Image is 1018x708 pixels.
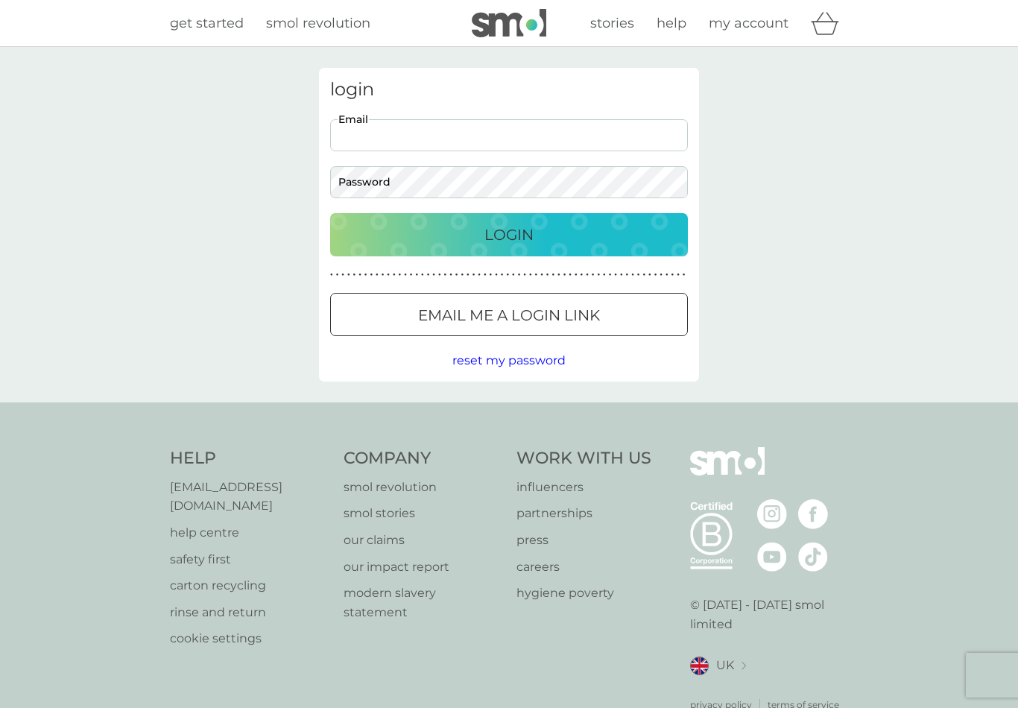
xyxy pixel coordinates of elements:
[671,271,674,279] p: ●
[603,271,606,279] p: ●
[170,15,244,31] span: get started
[657,15,686,31] span: help
[452,353,566,367] span: reset my password
[642,271,645,279] p: ●
[170,550,329,569] p: safety first
[523,271,526,279] p: ●
[438,271,441,279] p: ●
[597,271,600,279] p: ●
[666,271,668,279] p: ●
[415,271,418,279] p: ●
[551,271,554,279] p: ●
[170,478,329,516] p: [EMAIL_ADDRESS][DOMAIN_NAME]
[535,271,538,279] p: ●
[563,271,566,279] p: ●
[518,271,521,279] p: ●
[648,271,651,279] p: ●
[330,213,688,256] button: Login
[364,271,367,279] p: ●
[330,79,688,101] h3: login
[516,504,651,523] a: partnerships
[432,271,435,279] p: ●
[590,13,634,34] a: stories
[742,662,746,670] img: select a new location
[344,557,502,577] a: our impact report
[478,271,481,279] p: ●
[404,271,407,279] p: ●
[382,271,385,279] p: ●
[336,271,339,279] p: ●
[410,271,413,279] p: ●
[444,271,447,279] p: ●
[709,13,788,34] a: my account
[427,271,430,279] p: ●
[757,542,787,572] img: visit the smol Youtube page
[586,271,589,279] p: ●
[341,271,344,279] p: ●
[170,629,329,648] p: cookie settings
[575,271,578,279] p: ●
[516,531,651,550] a: press
[344,504,502,523] a: smol stories
[344,447,502,470] h4: Company
[170,447,329,470] h4: Help
[449,271,452,279] p: ●
[170,523,329,543] a: help centre
[516,478,651,497] a: influencers
[657,13,686,34] a: help
[709,15,788,31] span: my account
[344,531,502,550] a: our claims
[484,223,534,247] p: Login
[344,478,502,497] a: smol revolution
[631,271,634,279] p: ●
[170,13,244,34] a: get started
[330,271,333,279] p: ●
[516,584,651,603] p: hygiene poverty
[540,271,543,279] p: ●
[376,271,379,279] p: ●
[266,15,370,31] span: smol revolution
[660,271,663,279] p: ●
[798,542,828,572] img: visit the smol Tiktok page
[529,271,532,279] p: ●
[581,271,584,279] p: ●
[353,271,356,279] p: ●
[472,271,475,279] p: ●
[358,271,361,279] p: ●
[516,557,651,577] a: careers
[399,271,402,279] p: ●
[266,13,370,34] a: smol revolution
[506,271,509,279] p: ●
[690,447,765,498] img: smol
[798,499,828,529] img: visit the smol Facebook page
[592,271,595,279] p: ●
[344,584,502,622] a: modern slavery statement
[452,351,566,370] button: reset my password
[512,271,515,279] p: ●
[569,271,572,279] p: ●
[170,603,329,622] p: rinse and return
[495,271,498,279] p: ●
[330,293,688,336] button: Email me a login link
[609,271,612,279] p: ●
[467,271,470,279] p: ●
[654,271,657,279] p: ●
[418,303,600,327] p: Email me a login link
[393,271,396,279] p: ●
[516,447,651,470] h4: Work With Us
[461,271,464,279] p: ●
[683,271,686,279] p: ●
[421,271,424,279] p: ●
[716,656,734,675] span: UK
[620,271,623,279] p: ●
[757,499,787,529] img: visit the smol Instagram page
[170,576,329,595] a: carton recycling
